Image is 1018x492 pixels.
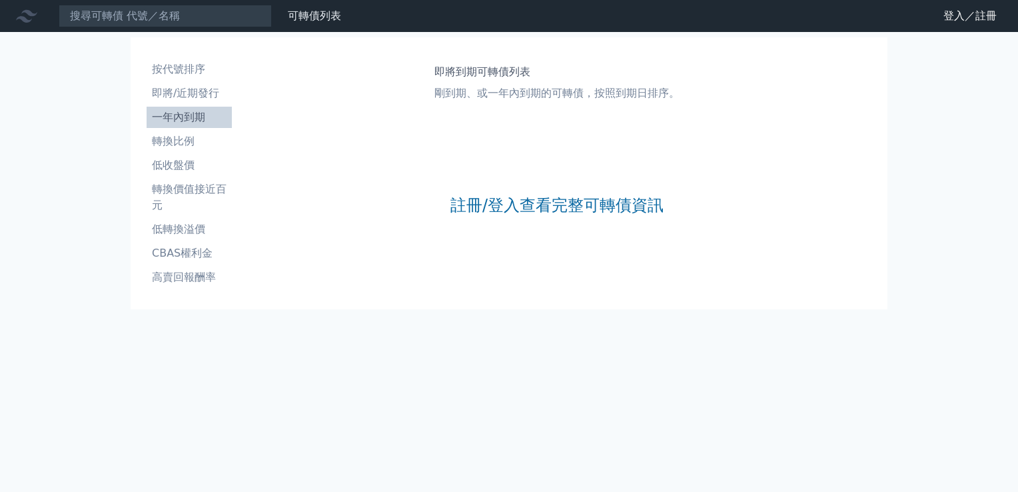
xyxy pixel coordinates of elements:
li: 按代號排序 [147,61,232,77]
li: 低轉換溢價 [147,221,232,237]
a: 一年內到期 [147,107,232,128]
a: 即將/近期發行 [147,83,232,104]
li: 低收盤價 [147,157,232,173]
a: 低收盤價 [147,155,232,176]
li: 即將/近期發行 [147,85,232,101]
a: 低轉換溢價 [147,219,232,240]
li: 一年內到期 [147,109,232,125]
p: 剛到期、或一年內到期的可轉債，按照到期日排序。 [434,85,680,101]
a: 可轉債列表 [288,9,341,22]
li: CBAS權利金 [147,245,232,261]
li: 高賣回報酬率 [147,269,232,285]
a: 轉換比例 [147,131,232,152]
a: 註冊/登入查看完整可轉債資訊 [450,195,664,216]
li: 轉換價值接近百元 [147,181,232,213]
a: 轉換價值接近百元 [147,179,232,216]
li: 轉換比例 [147,133,232,149]
a: CBAS權利金 [147,243,232,264]
h1: 即將到期可轉債列表 [434,64,680,80]
a: 按代號排序 [147,59,232,80]
a: 登入／註冊 [933,5,1007,27]
a: 高賣回報酬率 [147,267,232,288]
input: 搜尋可轉債 代號／名稱 [59,5,272,27]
